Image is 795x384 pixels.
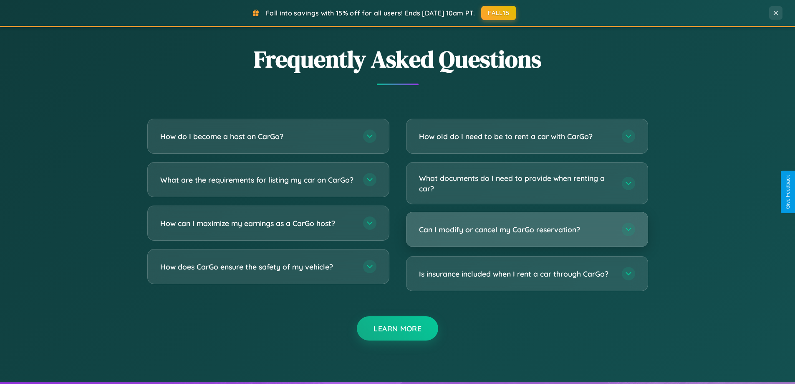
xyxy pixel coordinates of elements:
div: Give Feedback [785,175,791,209]
h3: Is insurance included when I rent a car through CarGo? [419,269,613,279]
h3: How can I maximize my earnings as a CarGo host? [160,218,355,229]
h3: How does CarGo ensure the safety of my vehicle? [160,262,355,272]
button: FALL15 [481,6,516,20]
h3: How old do I need to be to rent a car with CarGo? [419,131,613,142]
h3: Can I modify or cancel my CarGo reservation? [419,224,613,235]
h3: How do I become a host on CarGo? [160,131,355,142]
span: Fall into savings with 15% off for all users! Ends [DATE] 10am PT. [266,9,475,17]
h2: Frequently Asked Questions [147,43,648,75]
button: Learn More [357,316,438,341]
h3: What are the requirements for listing my car on CarGo? [160,175,355,185]
h3: What documents do I need to provide when renting a car? [419,173,613,193]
